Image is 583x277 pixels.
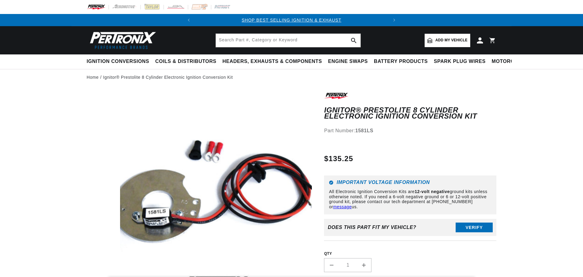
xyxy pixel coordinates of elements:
button: Translation missing: en.sections.announcements.previous_announcement [183,14,195,26]
div: Announcement [195,17,388,23]
button: Translation missing: en.sections.announcements.next_announcement [388,14,400,26]
nav: breadcrumbs [87,74,496,81]
summary: Motorcycle [489,54,531,69]
summary: Coils & Distributors [152,54,219,69]
summary: Ignition Conversions [87,54,152,69]
summary: Battery Products [371,54,431,69]
a: SHOP BEST SELLING IGNITION & EXHAUST [242,18,341,23]
img: Pertronix [87,30,157,51]
summary: Spark Plug Wires [431,54,488,69]
span: Motorcycle [492,58,528,65]
summary: Engine Swaps [325,54,371,69]
span: Battery Products [374,58,428,65]
span: Engine Swaps [328,58,368,65]
summary: Headers, Exhausts & Components [219,54,325,69]
button: Verify [456,223,493,232]
slideshow-component: Translation missing: en.sections.announcements.announcement_bar [71,14,512,26]
div: Does This part fit My vehicle? [328,225,416,230]
span: Headers, Exhausts & Components [223,58,322,65]
span: $135.25 [324,153,353,164]
div: Part Number: [324,127,496,135]
span: Coils & Distributors [155,58,216,65]
a: Ignitor® Prestolite 8 Cylinder Electronic Ignition Conversion Kit [103,74,233,81]
strong: 1581LS [355,128,374,133]
h6: Important Voltage Information [329,180,492,185]
span: Spark Plug Wires [434,58,485,65]
strong: 12-volt negative [415,189,450,194]
p: All Electronic Ignition Conversion Kits are ground kits unless otherwise noted. If you need a 6-v... [329,189,492,209]
a: Home [87,74,99,81]
span: Add my vehicle [435,37,467,43]
input: Search Part #, Category or Keyword [216,34,360,47]
h1: Ignitor® Prestolite 8 Cylinder Electronic Ignition Conversion Kit [324,107,496,119]
a: Add my vehicle [425,34,470,47]
button: search button [347,34,360,47]
label: QTY [324,251,496,256]
a: message [333,204,352,209]
span: Ignition Conversions [87,58,149,65]
div: 1 of 2 [195,17,388,23]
